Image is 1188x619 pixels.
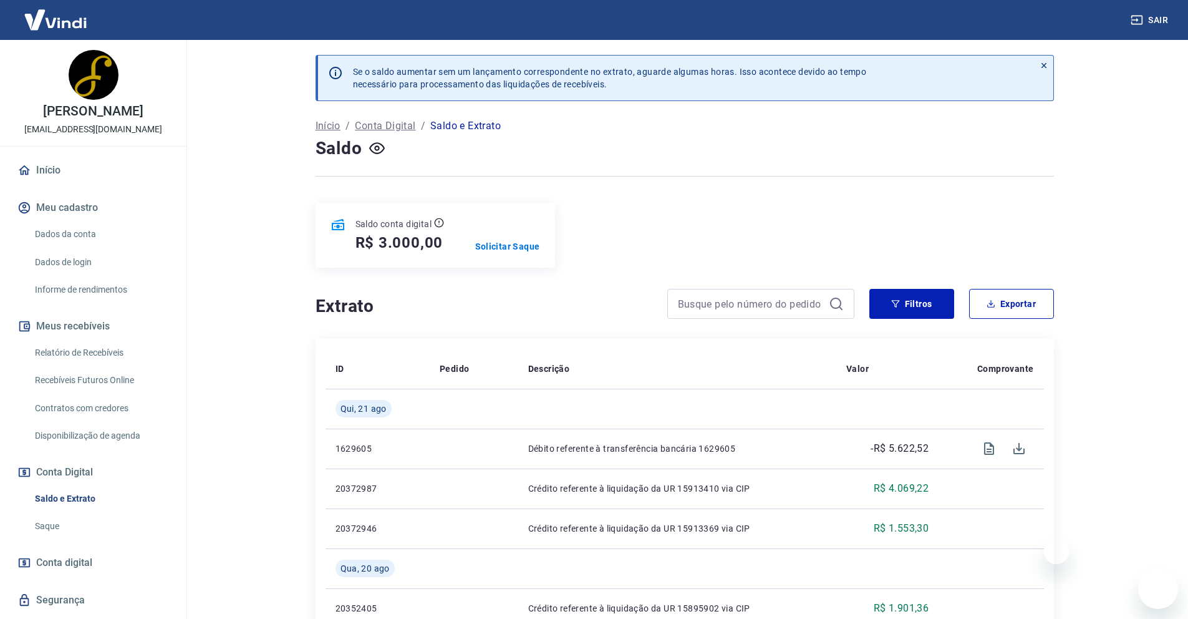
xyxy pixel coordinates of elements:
[336,363,344,375] p: ID
[30,396,171,421] a: Contratos com credores
[869,289,954,319] button: Filtros
[977,363,1033,375] p: Comprovante
[874,601,929,616] p: R$ 1.901,36
[1044,539,1069,564] iframe: Close message
[874,521,929,536] p: R$ 1.553,30
[421,119,425,134] p: /
[846,363,869,375] p: Valor
[1004,434,1034,464] span: Download
[316,294,652,319] h4: Extrato
[528,482,826,495] p: Crédito referente à liquidação da UR 15913410 via CIP
[30,486,171,512] a: Saldo e Extrato
[336,602,420,615] p: 20352405
[678,295,824,313] input: Busque pelo número do pedido
[30,277,171,303] a: Informe de rendimentos
[528,363,570,375] p: Descrição
[528,442,826,455] p: Débito referente à transferência bancária 1629605
[974,434,1004,464] span: Visualizar
[969,289,1054,319] button: Exportar
[871,441,929,456] p: -R$ 5.622,52
[874,481,929,496] p: R$ 4.069,22
[24,123,162,136] p: [EMAIL_ADDRESS][DOMAIN_NAME]
[30,423,171,449] a: Disponibilização de agenda
[30,368,171,393] a: Recebíveis Futuros Online
[528,522,826,535] p: Crédito referente à liquidação da UR 15913369 via CIP
[336,522,420,535] p: 20372946
[30,340,171,366] a: Relatório de Recebíveis
[43,105,143,118] p: [PERSON_NAME]
[353,66,867,90] p: Se o saldo aumentar sem um lançamento correspondente no extrato, aguarde algumas horas. Isso acon...
[15,459,171,486] button: Conta Digital
[355,233,443,253] h5: R$ 3.000,00
[30,250,171,275] a: Dados de login
[30,222,171,247] a: Dados da conta
[15,157,171,184] a: Início
[336,442,420,455] p: 1629605
[345,119,350,134] p: /
[15,1,96,39] img: Vindi
[340,562,390,575] span: Qua, 20 ago
[36,554,92,572] span: Conta digital
[316,119,340,134] a: Início
[15,194,171,222] button: Meu cadastro
[15,587,171,614] a: Segurança
[528,602,826,615] p: Crédito referente à liquidação da UR 15895902 via CIP
[15,549,171,577] a: Conta digital
[336,482,420,495] p: 20372987
[430,119,501,134] p: Saldo e Extrato
[316,136,362,161] h4: Saldo
[69,50,118,100] img: 4ee3ae69-5e29-4cd7-b5ef-aa7cd243b3fc.jpeg
[30,514,171,539] a: Saque
[340,402,387,415] span: Qui, 21 ago
[355,218,432,230] p: Saldo conta digital
[355,119,415,134] a: Conta Digital
[440,363,469,375] p: Pedido
[475,240,540,253] a: Solicitar Saque
[1128,9,1173,32] button: Sair
[15,313,171,340] button: Meus recebíveis
[1138,569,1178,609] iframe: Button to launch messaging window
